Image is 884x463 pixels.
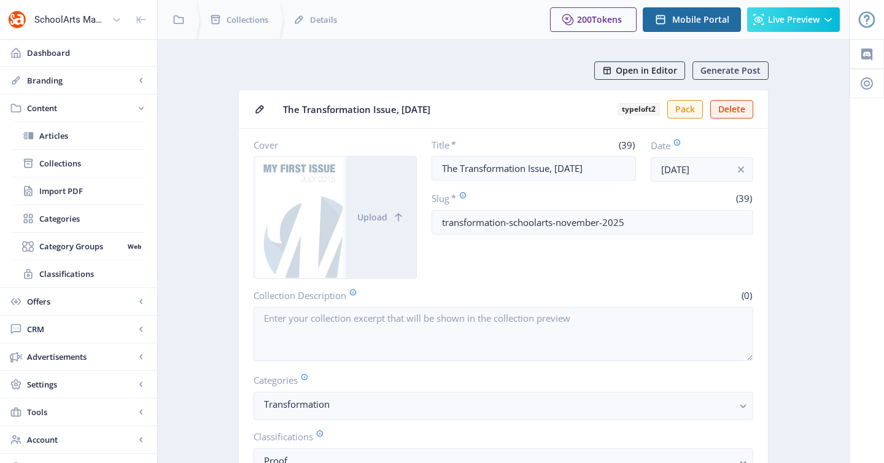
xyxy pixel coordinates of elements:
label: Date [651,139,743,152]
button: Transformation [254,392,753,420]
a: Import PDF [12,177,145,204]
label: Title [432,139,529,151]
div: SchoolArts Magazine [34,6,107,33]
button: Open in Editor [594,61,685,80]
span: Articles [39,130,145,142]
button: info [729,157,753,182]
span: Categories [39,212,145,225]
span: Content [27,102,135,114]
nb-select-label: Transformation [264,397,733,411]
span: Collections [227,14,268,26]
input: Publishing Date [651,157,753,182]
a: Categories [12,205,145,232]
label: Collection Description [254,289,498,302]
span: Classifications [39,268,145,280]
span: Generate Post [700,66,761,76]
nb-badge: Web [123,240,145,252]
input: Type Collection Title ... [432,156,637,181]
button: Mobile Portal [643,7,741,32]
label: Categories [254,373,743,387]
span: Advertisements [27,351,135,363]
span: Tools [27,406,135,418]
a: Articles [12,122,145,149]
input: this-is-how-a-slug-looks-like [432,210,754,235]
span: (39) [734,192,753,204]
span: Import PDF [39,185,145,197]
a: Collections [12,150,145,177]
span: Category Groups [39,240,123,252]
span: Settings [27,378,135,391]
span: Open in Editor [616,66,677,76]
nb-icon: info [735,163,747,176]
span: CRM [27,323,135,335]
span: Collections [39,157,145,169]
span: Offers [27,295,135,308]
span: (39) [617,139,636,151]
span: Tokens [592,14,622,25]
button: Upload [346,157,416,278]
button: 200Tokens [550,7,637,32]
span: Account [27,434,135,446]
label: Cover [254,139,407,151]
span: Details [310,14,337,26]
label: Slug [432,192,587,205]
span: Dashboard [27,47,147,59]
span: Live Preview [768,15,820,25]
a: Category GroupsWeb [12,233,145,260]
button: Generate Post [692,61,769,80]
button: Live Preview [747,7,840,32]
img: properties.app_icon.png [7,10,27,29]
span: The Transformation Issue, [DATE] [283,103,608,116]
b: typeloft2 [618,103,660,115]
span: (0) [740,289,753,302]
span: Branding [27,74,135,87]
button: Pack [667,100,703,119]
button: Delete [710,100,753,119]
span: Mobile Portal [672,15,729,25]
a: Classifications [12,260,145,287]
span: Upload [357,212,387,222]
